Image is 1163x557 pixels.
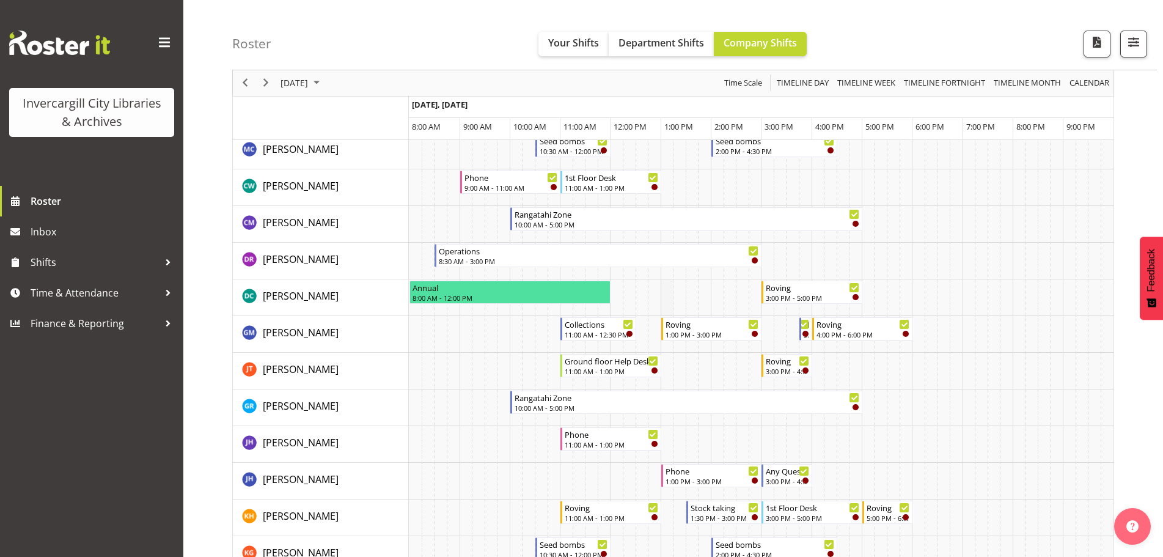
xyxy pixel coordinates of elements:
[565,183,658,193] div: 11:00 AM - 1:00 PM
[867,513,909,523] div: 5:00 PM - 6:00 PM
[279,76,325,91] button: September 2025
[464,183,558,193] div: 9:00 AM - 11:00 AM
[560,354,661,377] div: Glen Tomlinson"s event - Ground floor Help Desk Begin From Thursday, September 25, 2025 at 11:00:...
[435,244,761,267] div: Debra Robinson"s event - Operations Begin From Thursday, September 25, 2025 at 8:30:00 AM GMT+12:...
[409,281,611,304] div: Donald Cunningham"s event - Annual Begin From Thursday, September 25, 2025 at 8:00:00 AM GMT+12:0...
[666,318,759,330] div: Roving
[560,171,661,194] div: Catherine Wilson"s event - 1st Floor Desk Begin From Thursday, September 25, 2025 at 11:00:00 AM ...
[279,76,309,91] span: [DATE]
[515,391,859,404] div: Rangatahi Zone
[666,465,759,477] div: Phone
[263,435,339,450] a: [PERSON_NAME]
[614,121,647,132] span: 12:00 PM
[722,76,765,91] button: Time Scale
[540,135,607,147] div: Seed bombs
[255,70,276,96] div: next period
[686,501,761,524] div: Kaela Harley"s event - Stock taking Begin From Thursday, September 25, 2025 at 1:30:00 PM GMT+12:...
[263,142,339,157] a: [PERSON_NAME]
[263,252,339,267] a: [PERSON_NAME]
[1120,31,1147,57] button: Filter Shifts
[723,76,763,91] span: Time Scale
[263,362,339,377] a: [PERSON_NAME]
[766,476,809,486] div: 3:00 PM - 4:00 PM
[413,281,607,293] div: Annual
[565,355,658,367] div: Ground floor Help Desk
[666,476,759,486] div: 1:00 PM - 3:00 PM
[233,279,409,316] td: Donald Cunningham resource
[775,76,831,91] button: Timeline Day
[714,32,807,56] button: Company Shifts
[463,121,492,132] span: 9:00 AM
[812,317,913,341] div: Gabriel McKay Smith"s event - Roving Begin From Thursday, September 25, 2025 at 4:00:00 PM GMT+12...
[766,465,809,477] div: Any Questions
[1066,121,1095,132] span: 9:00 PM
[263,253,339,266] span: [PERSON_NAME]
[263,399,339,413] span: [PERSON_NAME]
[711,134,837,157] div: Aurora Catu"s event - Seed bombs Begin From Thursday, September 25, 2025 at 2:00:00 PM GMT+12:00 ...
[815,121,844,132] span: 4:00 PM
[761,464,812,487] div: Jillian Hunter"s event - Any Questions Begin From Thursday, September 25, 2025 at 3:00:00 PM GMT+...
[992,76,1062,91] span: Timeline Month
[258,76,274,91] button: Next
[992,76,1063,91] button: Timeline Month
[1016,121,1045,132] span: 8:00 PM
[263,325,339,340] a: [PERSON_NAME]
[263,142,339,156] span: [PERSON_NAME]
[233,500,409,536] td: Kaela Harley resource
[548,36,599,50] span: Your Shifts
[666,330,759,339] div: 1:00 PM - 3:00 PM
[865,121,894,132] span: 5:00 PM
[276,70,327,96] div: September 25, 2025
[761,281,862,304] div: Donald Cunningham"s event - Roving Begin From Thursday, September 25, 2025 at 3:00:00 PM GMT+12:0...
[1084,31,1110,57] button: Download a PDF of the roster for the current day
[661,317,762,341] div: Gabriel McKay Smith"s event - Roving Begin From Thursday, September 25, 2025 at 1:00:00 PM GMT+12...
[565,318,633,330] div: Collections
[766,513,859,523] div: 3:00 PM - 5:00 PM
[776,76,830,91] span: Timeline Day
[232,37,271,51] h4: Roster
[766,281,859,293] div: Roving
[263,509,339,523] a: [PERSON_NAME]
[412,121,441,132] span: 8:00 AM
[560,427,661,451] div: Jill Harpur"s event - Phone Begin From Thursday, September 25, 2025 at 11:00:00 AM GMT+12:00 Ends...
[233,426,409,463] td: Jill Harpur resource
[263,473,339,486] span: [PERSON_NAME]
[691,513,758,523] div: 1:30 PM - 3:00 PM
[862,501,912,524] div: Kaela Harley"s event - Roving Begin From Thursday, September 25, 2025 at 5:00:00 PM GMT+12:00 End...
[716,135,834,147] div: Seed bombs
[1126,520,1139,533] img: help-xxl-2.png
[263,215,339,230] a: [PERSON_NAME]
[966,121,995,132] span: 7:00 PM
[515,403,859,413] div: 10:00 AM - 5:00 PM
[538,32,609,56] button: Your Shifts
[724,36,797,50] span: Company Shifts
[835,76,898,91] button: Timeline Week
[233,243,409,279] td: Debra Robinson resource
[565,171,658,183] div: 1st Floor Desk
[766,355,809,367] div: Roving
[233,463,409,500] td: Jillian Hunter resource
[413,293,607,303] div: 8:00 AM - 12:00 PM
[263,289,339,303] a: [PERSON_NAME]
[263,436,339,449] span: [PERSON_NAME]
[565,513,658,523] div: 11:00 AM - 1:00 PM
[263,472,339,487] a: [PERSON_NAME]
[1140,237,1163,320] button: Feedback - Show survey
[510,391,862,414] div: Grace Roscoe-Squires"s event - Rangatahi Zone Begin From Thursday, September 25, 2025 at 10:00:00...
[714,121,743,132] span: 2:00 PM
[9,31,110,55] img: Rosterit website logo
[233,169,409,206] td: Catherine Wilson resource
[464,171,558,183] div: Phone
[816,318,910,330] div: Roving
[1068,76,1110,91] span: calendar
[31,192,177,210] span: Roster
[565,330,633,339] div: 11:00 AM - 12:30 PM
[233,316,409,353] td: Gabriel McKay Smith resource
[804,330,809,339] div: 3:45 PM - 4:00 PM
[233,353,409,389] td: Glen Tomlinson resource
[560,317,636,341] div: Gabriel McKay Smith"s event - Collections Begin From Thursday, September 25, 2025 at 11:00:00 AM ...
[535,134,611,157] div: Aurora Catu"s event - Seed bombs Begin From Thursday, September 25, 2025 at 10:30:00 AM GMT+12:00...
[761,501,862,524] div: Kaela Harley"s event - 1st Floor Desk Begin From Thursday, September 25, 2025 at 3:00:00 PM GMT+1...
[565,501,658,514] div: Roving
